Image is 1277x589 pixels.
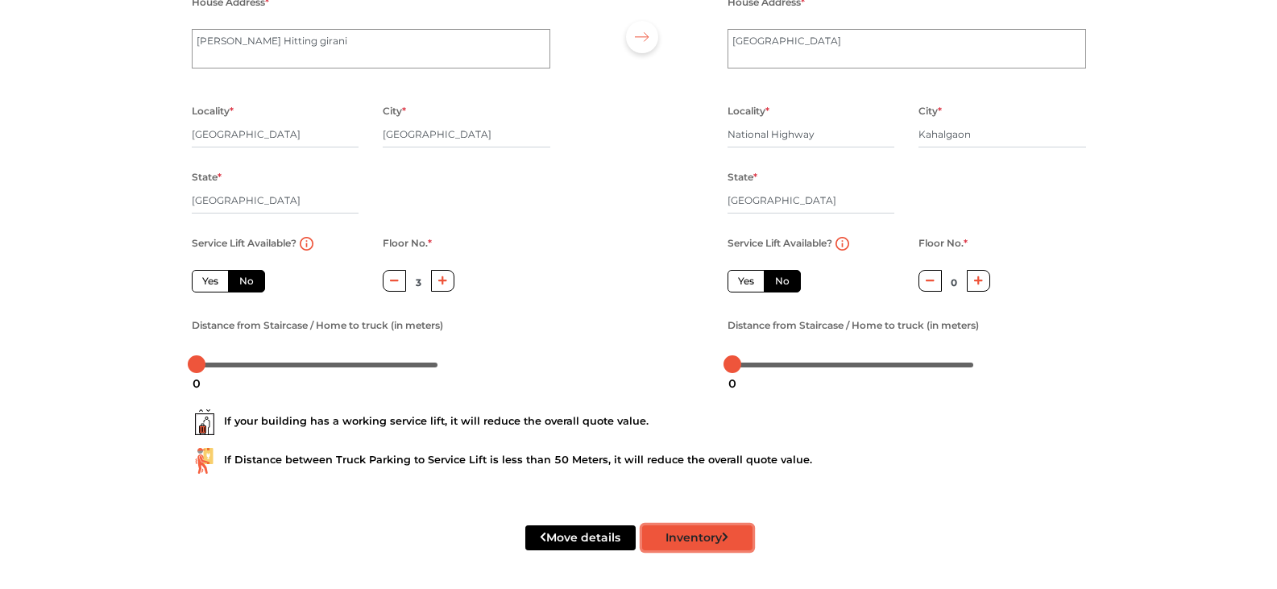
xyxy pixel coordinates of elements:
label: Distance from Staircase / Home to truck (in meters) [728,315,979,336]
label: Service Lift Available? [192,233,296,254]
label: State [728,167,757,188]
div: If Distance between Truck Parking to Service Lift is less than 50 Meters, it will reduce the over... [192,448,1086,474]
label: Yes [192,270,229,292]
label: Yes [728,270,765,292]
label: City [383,101,406,122]
div: 0 [722,370,743,397]
label: State [192,167,222,188]
button: Move details [525,525,636,550]
label: Distance from Staircase / Home to truck (in meters) [192,315,443,336]
textarea: [GEOGRAPHIC_DATA] [728,29,1086,69]
div: If your building has a working service lift, it will reduce the overall quote value. [192,409,1086,435]
img: ... [192,448,218,474]
button: Inventory [642,525,753,550]
label: No [228,270,265,292]
label: City [918,101,942,122]
label: Locality [728,101,769,122]
label: Floor No. [383,233,432,254]
label: Service Lift Available? [728,233,832,254]
textarea: [PERSON_NAME] Hitting girani ಶ್ರೀ ವಿನಾಯಕ ಹಿಟ್ಟಿನ ಗಿರಣಿ [192,29,550,69]
label: No [764,270,801,292]
img: ... [192,409,218,435]
label: Locality [192,101,234,122]
div: 0 [186,370,207,397]
label: Floor No. [918,233,968,254]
